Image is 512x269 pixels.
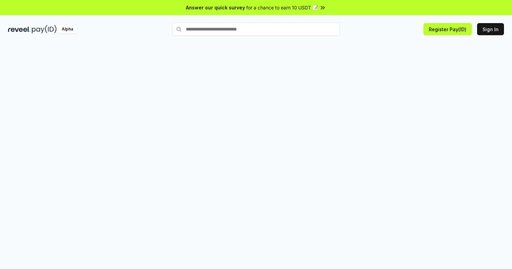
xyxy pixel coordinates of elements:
[477,23,504,35] button: Sign In
[423,23,472,35] button: Register Pay(ID)
[8,25,31,33] img: reveel_dark
[32,25,57,33] img: pay_id
[246,4,318,11] span: for a chance to earn 10 USDT 📝
[58,25,77,33] div: Alpha
[186,4,245,11] span: Answer our quick survey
